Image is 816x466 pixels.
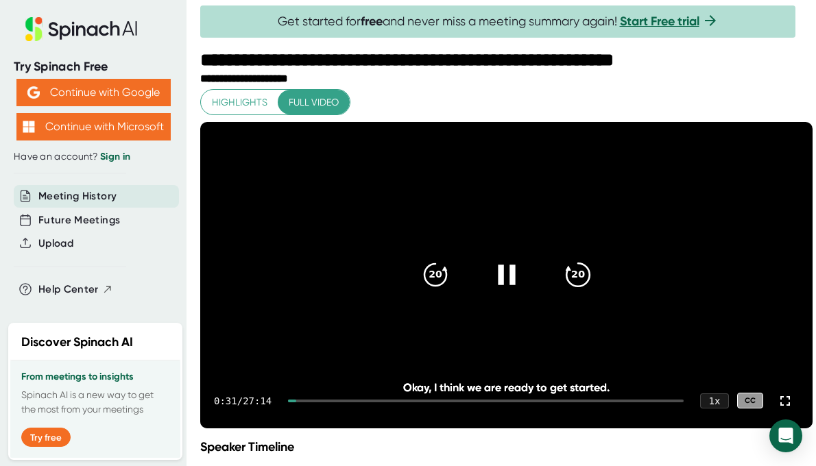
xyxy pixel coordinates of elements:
[212,94,267,111] span: Highlights
[214,395,272,406] div: 0:31 / 27:14
[361,14,383,29] b: free
[769,419,802,452] div: Open Intercom Messenger
[737,393,763,408] div: CC
[16,79,171,106] button: Continue with Google
[100,151,130,162] a: Sign in
[16,113,171,140] button: Continue with Microsoft
[21,333,133,352] h2: Discover Spinach AI
[38,236,73,252] button: Upload
[21,428,71,447] button: Try free
[38,212,120,228] button: Future Meetings
[200,439,813,454] div: Speaker Timeline
[14,151,173,163] div: Have an account?
[21,388,169,417] p: Spinach AI is a new way to get the most from your meetings
[38,188,117,204] button: Meeting History
[700,393,729,408] div: 1 x
[278,90,350,115] button: Full video
[27,86,40,99] img: Aehbyd4JwY73AAAAAElFTkSuQmCC
[201,90,278,115] button: Highlights
[278,14,719,29] span: Get started for and never miss a meeting summary again!
[38,282,113,297] button: Help Center
[289,94,339,111] span: Full video
[620,14,699,29] a: Start Free trial
[38,282,99,297] span: Help Center
[14,59,173,75] div: Try Spinach Free
[21,371,169,382] h3: From meetings to insights
[261,381,751,394] div: Okay, I think we are ready to get started.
